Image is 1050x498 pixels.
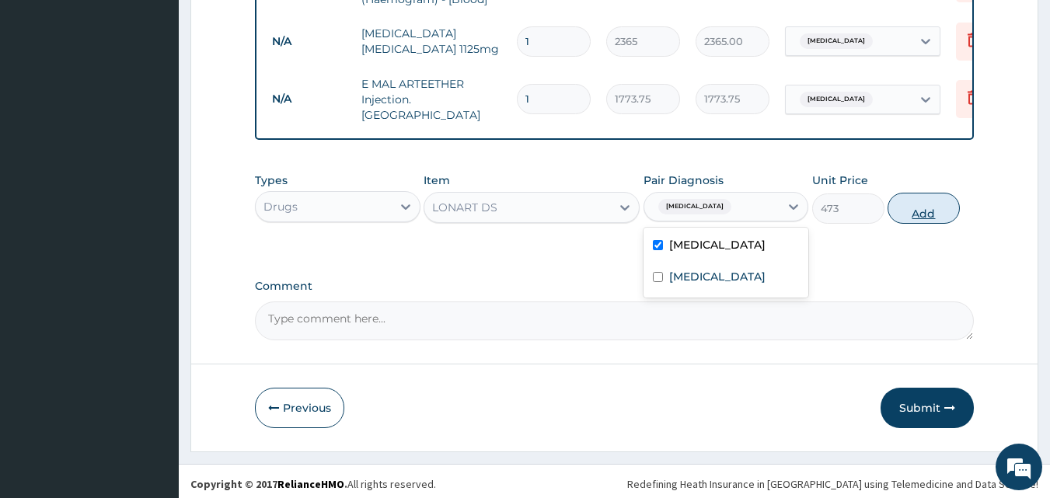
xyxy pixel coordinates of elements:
[644,172,724,188] label: Pair Diagnosis
[255,174,288,187] label: Types
[424,172,450,188] label: Item
[8,333,296,387] textarea: Type your message and hit 'Enter'
[81,87,261,107] div: Chat with us now
[669,269,766,284] label: [MEDICAL_DATA]
[264,27,354,56] td: N/A
[90,150,215,307] span: We're online!
[29,78,63,117] img: d_794563401_company_1708531726252_794563401
[277,477,344,491] a: RelianceHMO
[255,388,344,428] button: Previous
[264,85,354,113] td: N/A
[354,18,509,64] td: [MEDICAL_DATA] [MEDICAL_DATA] 1125mg
[658,199,731,214] span: [MEDICAL_DATA]
[190,477,347,491] strong: Copyright © 2017 .
[800,33,873,49] span: [MEDICAL_DATA]
[669,237,766,252] label: [MEDICAL_DATA]
[881,388,974,428] button: Submit
[432,200,497,215] div: LONART DS
[263,199,298,214] div: Drugs
[354,68,509,131] td: E MAL ARTEETHER Injection. [GEOGRAPHIC_DATA]
[255,280,975,293] label: Comment
[627,476,1038,492] div: Redefining Heath Insurance in [GEOGRAPHIC_DATA] using Telemedicine and Data Science!
[255,8,292,45] div: Minimize live chat window
[800,92,873,107] span: [MEDICAL_DATA]
[812,172,868,188] label: Unit Price
[888,193,960,224] button: Add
